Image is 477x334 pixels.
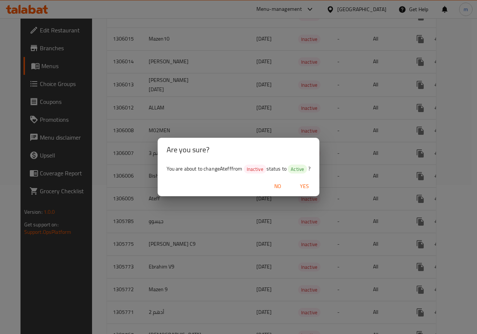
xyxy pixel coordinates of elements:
span: Inactive [244,166,266,173]
h2: Are you sure? [167,144,311,156]
span: Yes [296,182,313,191]
div: Active [288,165,307,174]
div: Inactive [244,165,266,174]
span: You are about to change Ateff from status to ? [167,164,311,174]
span: Active [288,166,307,173]
button: No [266,179,290,193]
span: No [269,182,287,191]
button: Yes [293,179,316,193]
